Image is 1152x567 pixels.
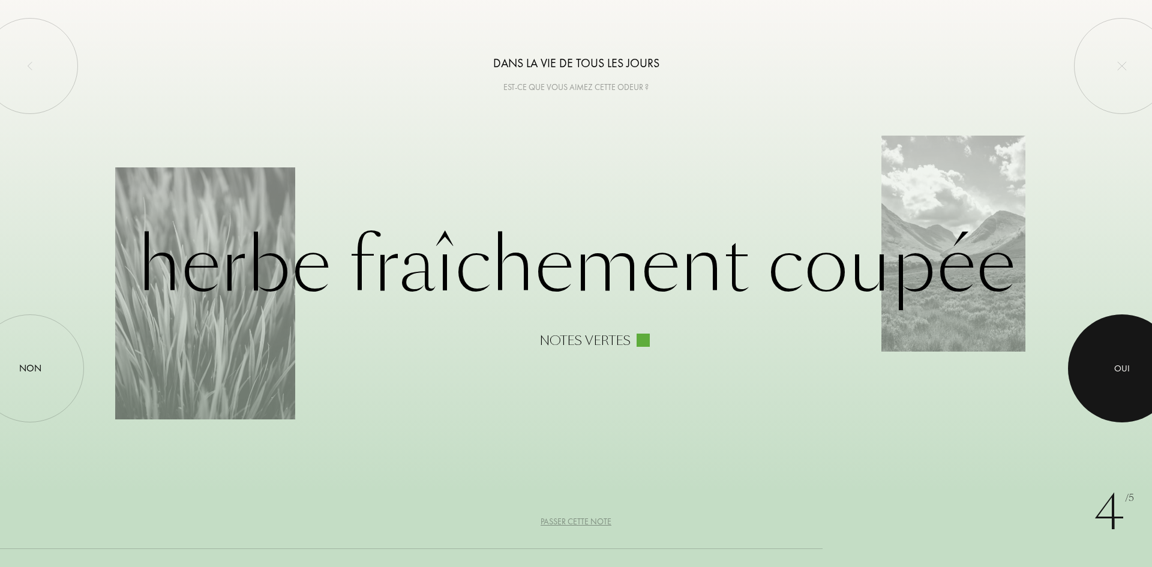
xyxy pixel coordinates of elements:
div: Non [19,361,41,376]
img: left_onboard.svg [25,61,35,71]
div: 4 [1094,477,1134,549]
span: /5 [1125,491,1134,505]
div: Notes vertes [539,334,631,348]
div: Passer cette note [541,515,611,528]
div: Oui [1114,362,1130,376]
img: quit_onboard.svg [1117,61,1127,71]
div: Herbe fraîchement coupée [115,220,1037,348]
